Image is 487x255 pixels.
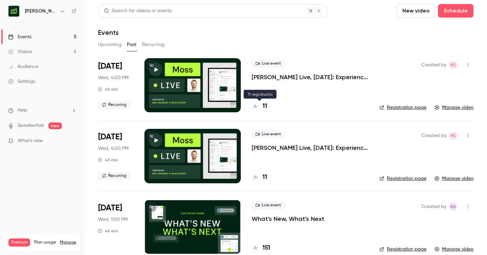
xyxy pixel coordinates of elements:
div: 45 min [98,157,118,163]
button: Schedule [438,4,473,18]
span: Felicity Cator [449,61,457,69]
span: Premium [8,238,30,247]
button: Recurring [142,39,165,50]
div: 45 min [98,87,118,92]
span: Wed, 4:00 PM [98,74,129,81]
a: What's New, What's Next [252,215,324,223]
div: Search for videos or events [104,7,171,15]
a: [PERSON_NAME] Live, [DATE]: Experience spend management automation with [PERSON_NAME] [252,73,369,81]
h6: [PERSON_NAME] UK [25,8,57,15]
span: Ben Smith [449,203,457,211]
span: Live event [252,130,285,138]
span: Help [18,107,27,114]
span: Recurring [98,101,131,109]
a: 11 [252,102,267,111]
h4: 11 [262,173,267,182]
img: Moss UK [8,6,19,17]
a: 11 [252,173,267,182]
span: Live event [252,201,285,209]
button: New video [397,4,435,18]
li: help-dropdown-opener [8,107,76,114]
a: Registration page [379,246,426,253]
a: Registration page [379,104,426,111]
h1: Events [98,28,119,37]
div: Aug 6 Wed, 3:00 PM (Europe/London) [98,129,134,183]
button: Past [127,39,137,50]
a: Manage [60,240,76,245]
div: Videos [8,48,32,55]
a: Manage video [435,104,473,111]
span: Live event [252,60,285,68]
span: [DATE] [98,203,122,213]
a: SpeakerHub [18,122,44,129]
div: Jul 30 Wed, 12:00 PM (Europe/London) [98,200,134,254]
span: Felicity Cator [449,132,457,140]
span: What's new [18,137,43,144]
span: Wed, 4:00 PM [98,145,129,152]
div: Sep 3 Wed, 3:00 PM (Europe/London) [98,58,134,112]
button: Upcoming [98,39,121,50]
div: Audience [8,63,38,70]
a: Manage video [435,246,473,253]
span: BS [450,203,456,211]
div: Events [8,33,31,40]
span: Plan usage [34,240,56,245]
span: FC [451,132,456,140]
span: Created by [421,61,446,69]
span: Wed, 1:00 PM [98,216,127,223]
h4: 151 [262,244,270,253]
span: FC [451,61,456,69]
span: Created by [421,132,446,140]
a: [PERSON_NAME] Live, [DATE]: Experience spend management automation with [PERSON_NAME] [252,144,369,152]
span: new [48,122,62,129]
a: Registration page [379,175,426,182]
span: [DATE] [98,132,122,142]
div: 45 min [98,228,118,234]
span: [DATE] [98,61,122,72]
a: 151 [252,244,270,253]
span: Created by [421,203,446,211]
div: Settings [8,78,35,85]
h4: 11 [262,102,267,111]
a: Manage video [435,175,473,182]
span: Recurring [98,172,131,180]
